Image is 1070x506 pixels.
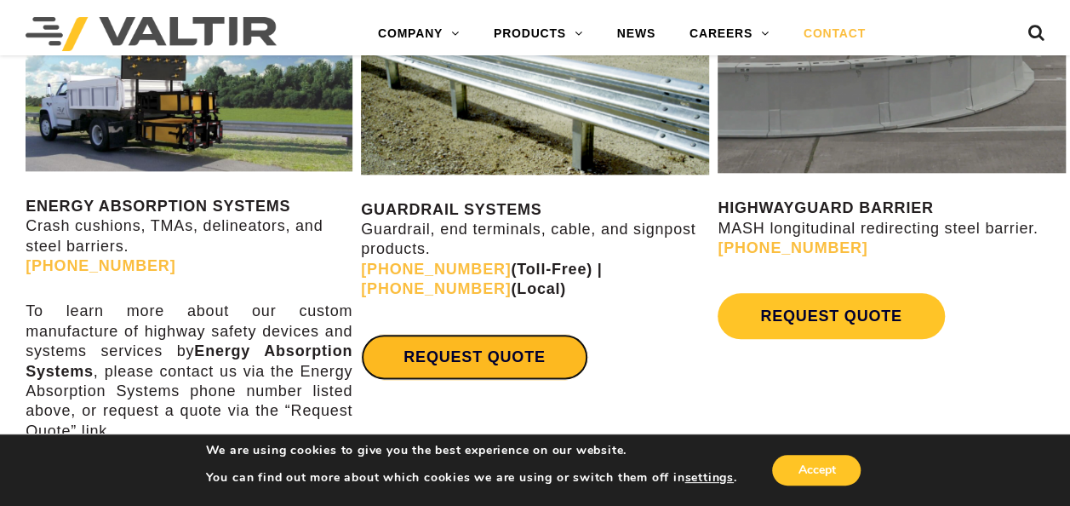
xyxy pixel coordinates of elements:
a: NEWS [600,17,672,51]
a: CONTACT [787,17,883,51]
strong: (Toll-Free) | (Local) [361,261,602,297]
p: Crash cushions, TMAs, delineators, and steel barriers. [26,197,352,277]
a: REQUEST QUOTE [718,293,944,339]
strong: ENERGY ABSORPTION SYSTEMS [26,198,290,215]
p: MASH longitudinal redirecting steel barrier. [718,198,1066,258]
p: To learn more about our custom manufacture of highway safety devices and systems services by , pl... [26,302,352,441]
p: You can find out more about which cookies we are using or switch them off in . [206,470,737,486]
a: [PHONE_NUMBER] [718,239,867,256]
a: [PHONE_NUMBER] [361,280,511,297]
a: REQUEST QUOTE [361,334,587,380]
p: We are using cookies to give you the best experience on our website. [206,443,737,458]
strong: HIGHWAYGUARD BARRIER [718,199,933,216]
img: Valtir [26,17,277,51]
a: CAREERS [672,17,787,51]
a: [PHONE_NUMBER] [26,257,175,274]
strong: GUARDRAIL SYSTEMS [361,201,541,218]
strong: Energy Absorption Systems [26,342,352,379]
button: Accept [772,455,861,486]
a: COMPANY [361,17,477,51]
p: Guardrail, end terminals, cable, and signpost products. [361,200,709,300]
a: PRODUCTS [477,17,600,51]
a: [PHONE_NUMBER] [361,261,511,278]
button: settings [684,470,733,486]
